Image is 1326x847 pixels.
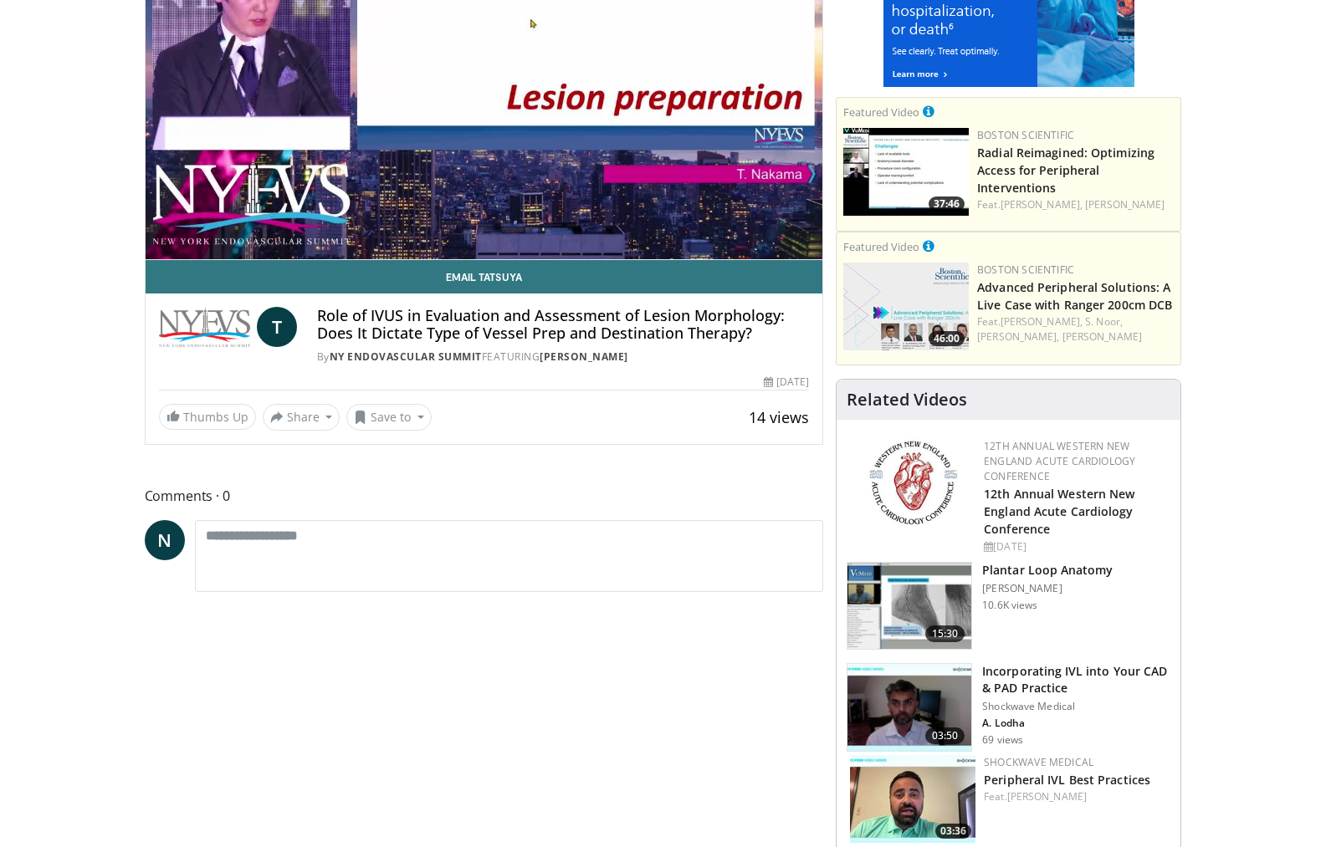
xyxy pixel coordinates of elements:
p: [PERSON_NAME] [982,582,1113,595]
p: A. Lodha [982,717,1170,730]
img: c038ed19-16d5-403f-b698-1d621e3d3fd1.150x105_q85_crop-smart_upscale.jpg [843,128,969,216]
a: [PERSON_NAME] [1007,789,1087,804]
a: [PERSON_NAME] [1085,197,1165,212]
img: NY Endovascular Summit [159,307,250,347]
h4: Role of IVUS in Evaluation and Assessment of Lesion Morphology: Does It Dictate Type of Vessel Pr... [317,307,810,343]
a: Advanced Peripheral Solutions: A Live Case with Ranger 200cm DCB [977,279,1172,313]
a: 12th Annual Western New England Acute Cardiology Conference [984,486,1134,537]
span: 03:50 [925,727,965,744]
small: Featured Video [843,239,919,254]
a: Shockwave Medical [984,755,1093,769]
h3: Plantar Loop Anatomy [982,562,1113,579]
a: T [257,307,297,347]
a: 46:00 [843,263,969,350]
a: 37:46 [843,128,969,216]
a: [PERSON_NAME], [1001,314,1083,329]
button: Share [263,404,340,431]
h4: Related Videos [847,390,967,410]
div: Feat. [977,314,1174,344]
a: 12th Annual Western New England Acute Cardiology Conference [984,439,1135,483]
img: 0954f259-7907-4053-a817-32a96463ecc8.png.150x105_q85_autocrop_double_scale_upscale_version-0.2.png [867,439,960,527]
a: [PERSON_NAME], [977,329,1059,344]
span: 03:36 [935,824,971,839]
img: 4a6eaadb-1133-44ac-827a-14b068d082c7.150x105_q85_crop-smart_upscale.jpg [847,664,971,751]
img: fe221e97-d25e-47e5-8d91-5dbacfec787a.150x105_q85_crop-smart_upscale.jpg [850,755,975,843]
div: By FEATURING [317,350,810,365]
a: Boston Scientific [977,128,1074,142]
span: 37:46 [929,196,965,212]
a: [PERSON_NAME] [1062,329,1142,344]
div: [DATE] [764,375,809,390]
small: Featured Video [843,105,919,120]
img: af9da20d-90cf-472d-9687-4c089bf26c94.150x105_q85_crop-smart_upscale.jpg [843,263,969,350]
span: 46:00 [929,331,965,346]
a: 03:50 Incorporating IVL into Your CAD & PAD Practice Shockwave Medical A. Lodha 69 views [847,663,1170,752]
a: Thumbs Up [159,404,256,430]
a: 15:30 Plantar Loop Anatomy [PERSON_NAME] 10.6K views [847,562,1170,651]
a: Radial Reimagined: Optimizing Access for Peripheral Interventions [977,145,1154,196]
a: [PERSON_NAME], [1001,197,1083,212]
a: [PERSON_NAME] [540,350,628,364]
p: Shockwave Medical [982,700,1170,713]
h3: Incorporating IVL into Your CAD & PAD Practice [982,663,1170,696]
p: 10.6K views [982,599,1037,612]
button: Save to [346,404,432,431]
div: Feat. [984,789,1167,804]
div: [DATE] [984,539,1167,554]
a: S. Noor, [1085,314,1123,329]
span: Comments 0 [145,485,824,507]
span: 15:30 [925,625,965,642]
a: Boston Scientific [977,263,1074,277]
a: N [145,520,185,560]
img: 442ddc85-cc57-4e12-8543-4f99bfe26e46.150x105_q85_crop-smart_upscale.jpg [847,563,971,650]
a: Email Tatsuya [146,260,823,293]
a: Peripheral IVL Best Practices [984,772,1150,788]
a: 03:36 [850,755,975,843]
p: 69 views [982,733,1023,747]
span: 14 views [749,407,809,427]
div: Feat. [977,197,1174,212]
a: NY Endovascular Summit [330,350,482,364]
